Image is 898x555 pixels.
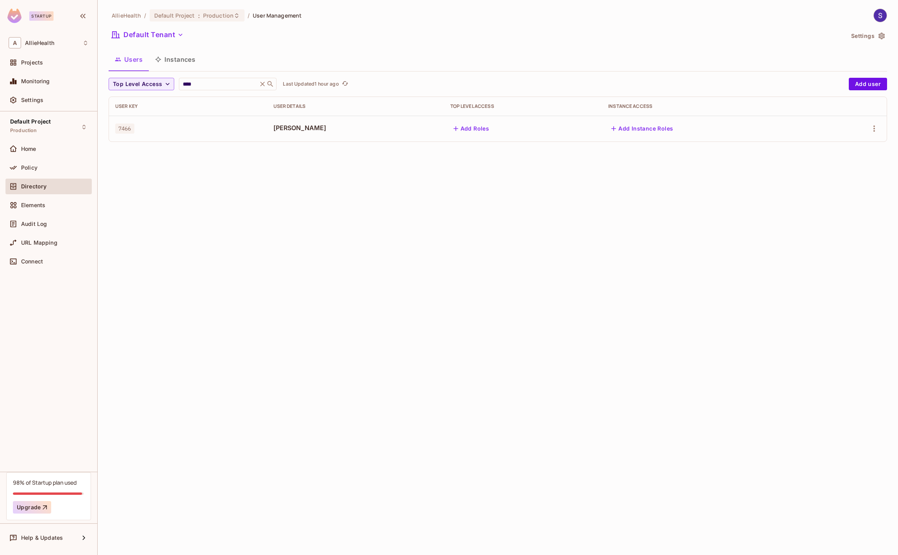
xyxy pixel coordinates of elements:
[112,12,141,19] span: the active workspace
[10,127,37,134] span: Production
[21,59,43,66] span: Projects
[109,50,149,69] button: Users
[21,97,43,103] span: Settings
[21,221,47,227] span: Audit Log
[13,501,51,514] button: Upgrade
[450,122,493,135] button: Add Roles
[144,12,146,19] li: /
[248,12,250,19] li: /
[113,79,162,89] span: Top Level Access
[7,9,21,23] img: SReyMgAAAABJRU5ErkJggg==
[109,78,174,90] button: Top Level Access
[849,78,887,90] button: Add user
[21,183,46,190] span: Directory
[273,124,438,132] span: [PERSON_NAME]
[608,103,813,109] div: Instance Access
[273,103,438,109] div: User Details
[198,13,200,19] span: :
[21,78,50,84] span: Monitoring
[21,165,37,171] span: Policy
[21,240,57,246] span: URL Mapping
[848,30,887,42] button: Settings
[21,202,45,208] span: Elements
[29,11,54,21] div: Startup
[450,103,596,109] div: Top Level Access
[149,50,202,69] button: Instances
[25,40,54,46] span: Workspace: AllieHealth
[115,124,134,134] span: 7466
[339,79,350,89] span: Click to refresh data
[341,79,350,89] button: refresh
[21,258,43,265] span: Connect
[342,80,348,88] span: refresh
[10,118,51,125] span: Default Project
[21,146,36,152] span: Home
[203,12,234,19] span: Production
[13,479,77,486] div: 98% of Startup plan used
[874,9,887,22] img: Stephen Morrison
[283,81,339,87] p: Last Updated 1 hour ago
[21,535,63,541] span: Help & Updates
[109,29,187,41] button: Default Tenant
[253,12,302,19] span: User Management
[608,122,676,135] button: Add Instance Roles
[115,103,261,109] div: User Key
[154,12,195,19] span: Default Project
[9,37,21,48] span: A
